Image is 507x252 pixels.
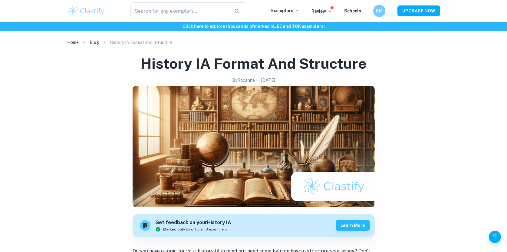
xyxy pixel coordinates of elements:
h2: [DATE] [261,77,275,84]
h2: By Roxanne [232,77,255,84]
img: History IA Format and Structure cover image [133,86,375,207]
button: BM [373,5,385,17]
button: Learn more [336,220,370,231]
p: History IA Format and Structure [110,39,173,46]
p: Exemplars [271,7,299,14]
a: Get feedback on yourHistory IAMarked only by official IB examinersLearn more [133,214,375,237]
input: Search for any exemplars... [130,2,229,19]
p: • [257,77,259,84]
a: Schools [344,8,361,13]
p: Review [311,8,332,15]
a: Blog [90,38,99,47]
img: Clastify logo [67,5,106,17]
h1: History IA Format and Structure [140,54,367,73]
button: UPGRADE NOW [397,5,440,16]
h6: Get feedback on your History IA [155,219,231,227]
a: Home [67,38,79,47]
span: Marked only by official IB examiners [163,227,227,232]
h6: BM [376,8,383,14]
button: Help and Feedback [489,231,501,243]
h6: Click here to explore thousands of marked IA, EE and TOK exemplars ! [1,23,506,30]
